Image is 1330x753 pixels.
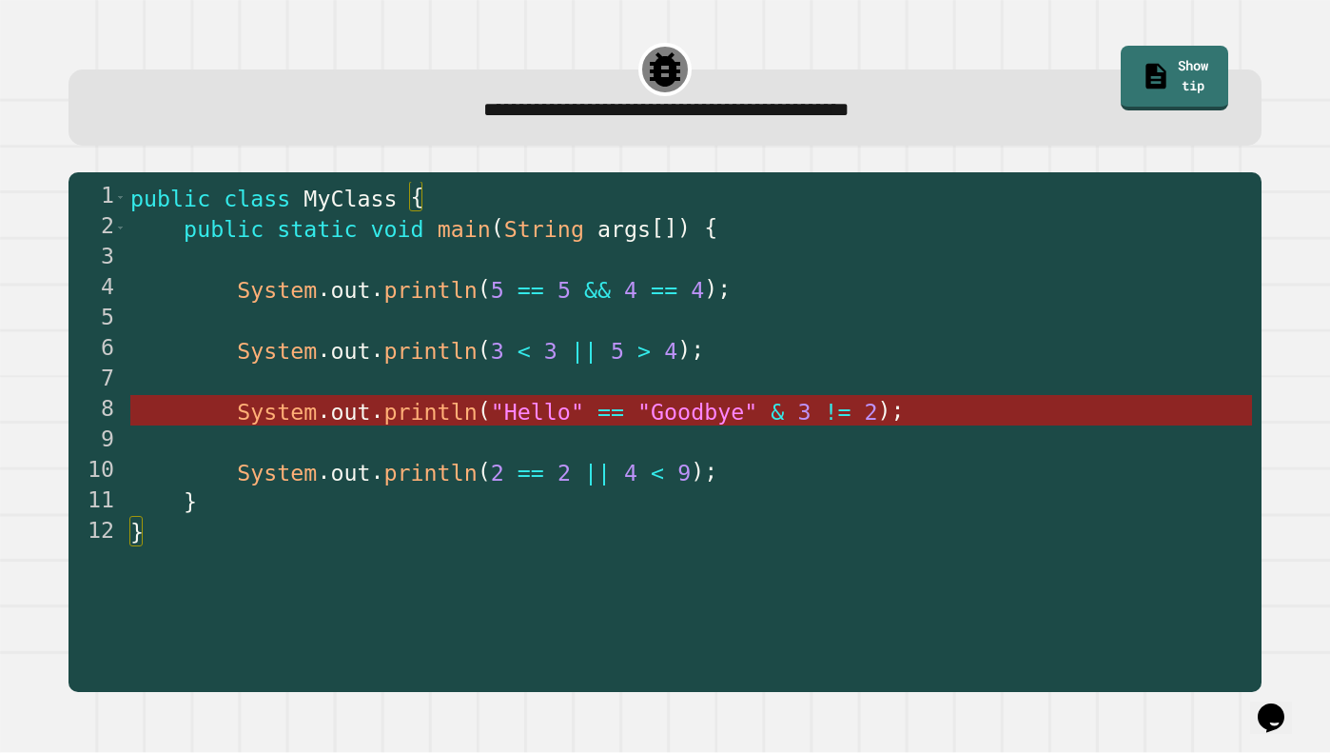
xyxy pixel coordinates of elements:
[797,398,811,424] span: 3
[68,517,127,547] div: 12
[624,276,637,302] span: 4
[68,334,127,365] div: 6
[330,459,370,485] span: out
[224,185,290,210] span: class
[68,243,127,273] div: 3
[557,459,571,485] span: 2
[68,212,127,243] div: 2
[237,276,317,302] span: System
[624,459,637,485] span: 4
[584,276,611,302] span: &&
[330,337,370,363] span: out
[438,215,491,241] span: main
[68,365,127,395] div: 7
[383,337,477,363] span: println
[237,337,317,363] span: System
[571,337,597,363] span: ||
[1121,46,1228,110] a: Show tip
[597,398,624,424] span: ==
[383,398,477,424] span: println
[370,215,423,241] span: void
[68,456,127,486] div: 10
[491,276,504,302] span: 5
[68,426,127,456] div: 9
[651,276,677,302] span: ==
[383,276,477,302] span: println
[115,182,126,212] span: Toggle code folding, rows 1 through 12
[504,215,584,241] span: String
[584,459,611,485] span: ||
[611,337,624,363] span: 5
[237,459,317,485] span: System
[68,395,127,426] div: 8
[184,215,264,241] span: public
[771,398,784,424] span: &
[330,398,370,424] span: out
[68,273,127,304] div: 4
[130,185,210,210] span: public
[637,398,757,424] span: "Goodbye"
[691,276,704,302] span: 4
[677,459,691,485] span: 9
[864,398,877,424] span: 2
[651,459,664,485] span: <
[68,486,127,517] div: 11
[491,337,504,363] span: 3
[115,212,126,243] span: Toggle code folding, rows 2 through 11
[383,459,477,485] span: println
[518,459,544,485] span: ==
[491,459,504,485] span: 2
[544,337,557,363] span: 3
[597,215,651,241] span: args
[237,398,317,424] span: System
[491,398,584,424] span: "Hello"
[1250,677,1311,734] iframe: chat widget
[518,276,544,302] span: ==
[68,304,127,334] div: 5
[824,398,851,424] span: !=
[330,276,370,302] span: out
[303,185,397,210] span: MyClass
[277,215,357,241] span: static
[518,337,531,363] span: <
[557,276,571,302] span: 5
[637,337,651,363] span: >
[68,182,127,212] div: 1
[664,337,677,363] span: 4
